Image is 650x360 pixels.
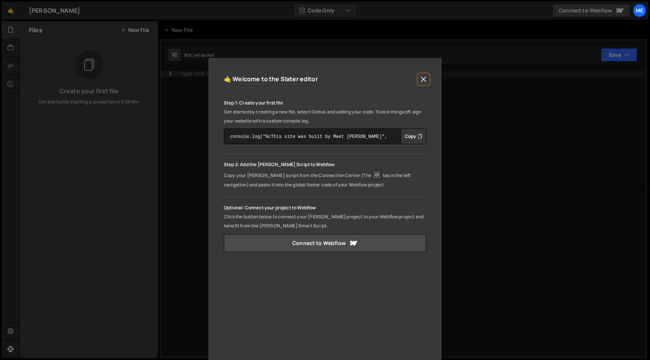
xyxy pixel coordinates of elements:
[224,73,318,85] h5: 🤙 Welcome to the Slater editor
[401,129,426,144] button: Copy
[224,169,426,189] p: Copy your [PERSON_NAME] script from the Connection Center (The tab in the left navigation) and pa...
[224,234,426,252] a: Connect to Webflow
[633,4,646,17] a: Me
[224,203,426,212] p: Optional: Connect your project to Webflow
[224,107,426,126] p: Get started by creating a new file, select Global, and adding your code. To kick things off, sign...
[224,160,426,169] p: Step 2: Add the [PERSON_NAME] Script to Webflow
[418,74,429,85] button: Close
[224,98,426,107] p: Step 1: Create your first file
[401,129,426,144] div: Button group with nested dropdown
[224,212,426,230] p: Click the button below to connect your [PERSON_NAME] project to your Webflow project and benefit ...
[224,129,426,144] textarea: console.log("%cThis site was built by Meet [PERSON_NAME]", "background:blue;color:#fff;padding: 8...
